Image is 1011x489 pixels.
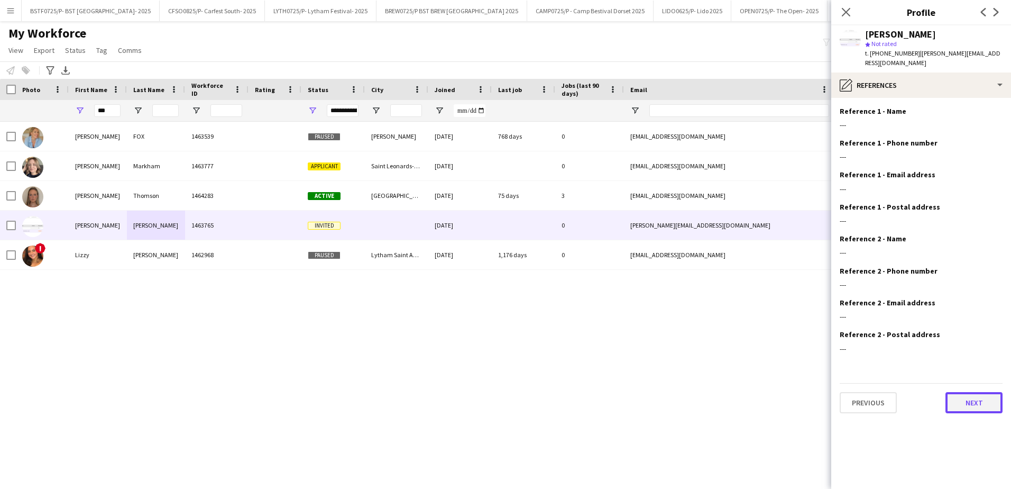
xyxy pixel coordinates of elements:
[308,192,341,200] span: Active
[624,240,835,269] div: [EMAIL_ADDRESS][DOMAIN_NAME]
[454,104,485,117] input: Joined Filter Input
[185,211,249,240] div: 1463765
[828,1,933,21] button: APEA0825/P- All Points East- 2025
[428,181,492,210] div: [DATE]
[35,243,45,253] span: !
[562,81,605,97] span: Jobs (last 90 days)
[371,86,383,94] span: City
[624,181,835,210] div: [EMAIL_ADDRESS][DOMAIN_NAME]
[649,104,829,117] input: Email Filter Input
[308,162,341,170] span: Applicant
[4,43,27,57] a: View
[65,46,86,55] span: Status
[865,49,920,57] span: t. [PHONE_NUMBER]
[840,266,938,276] h3: Reference 2 - Phone number
[527,1,654,21] button: CAMP0725/P - Camp Bestival Dorset 2025
[840,184,1003,194] div: ---
[133,106,143,115] button: Open Filter Menu
[840,216,1003,225] div: ---
[840,152,1003,161] div: ---
[69,151,127,180] div: [PERSON_NAME]
[69,181,127,210] div: [PERSON_NAME]
[840,120,1003,130] div: ---
[22,216,43,237] img: liz ramirez
[133,86,164,94] span: Last Name
[865,49,1000,67] span: | [PERSON_NAME][EMAIL_ADDRESS][DOMAIN_NAME]
[555,240,624,269] div: 0
[371,106,381,115] button: Open Filter Menu
[428,211,492,240] div: [DATE]
[127,151,185,180] div: Markham
[69,211,127,240] div: [PERSON_NAME]
[831,73,1011,98] div: References
[840,280,1003,289] div: ---
[428,122,492,151] div: [DATE]
[94,104,121,117] input: First Name Filter Input
[390,104,422,117] input: City Filter Input
[555,151,624,180] div: 0
[75,106,85,115] button: Open Filter Menu
[22,86,40,94] span: Photo
[127,122,185,151] div: FOX
[428,240,492,269] div: [DATE]
[160,1,265,21] button: CFSO0825/P- Carfest South- 2025
[22,127,43,148] img: ELIZABETH FOX
[308,222,341,230] span: Invited
[152,104,179,117] input: Last Name Filter Input
[308,106,317,115] button: Open Filter Menu
[185,122,249,151] div: 1463539
[114,43,146,57] a: Comms
[865,30,936,39] div: [PERSON_NAME]
[185,181,249,210] div: 1464283
[22,157,43,178] img: Elizabeth Markham
[731,1,828,21] button: OPEN0725/P- The Open- 2025
[34,46,54,55] span: Export
[840,392,897,413] button: Previous
[308,86,328,94] span: Status
[69,240,127,269] div: Lizzy
[265,1,376,21] button: LYTH0725/P- Lytham Festival- 2025
[428,151,492,180] div: [DATE]
[30,43,59,57] a: Export
[492,181,555,210] div: 75 days
[308,251,341,259] span: Paused
[185,151,249,180] div: 1463777
[840,248,1003,257] div: ---
[185,240,249,269] div: 1462968
[191,106,201,115] button: Open Filter Menu
[8,25,86,41] span: My Workforce
[840,138,938,148] h3: Reference 1 - Phone number
[69,122,127,151] div: [PERSON_NAME]
[22,1,160,21] button: BSTF0725/P- BST [GEOGRAPHIC_DATA]- 2025
[654,1,731,21] button: LIDO0625/P- Lido 2025
[840,234,906,243] h3: Reference 2 - Name
[59,64,72,77] app-action-btn: Export XLSX
[92,43,112,57] a: Tag
[365,122,428,151] div: [PERSON_NAME]
[840,330,940,339] h3: Reference 2 - Postal address
[22,186,43,207] img: Elizabeth Thomson
[555,181,624,210] div: 3
[8,46,23,55] span: View
[498,86,522,94] span: Last job
[555,211,624,240] div: 0
[840,202,940,212] h3: Reference 1 - Postal address
[871,40,897,48] span: Not rated
[555,122,624,151] div: 0
[630,86,647,94] span: Email
[840,170,935,179] h3: Reference 1 - Email address
[492,122,555,151] div: 768 days
[191,81,229,97] span: Workforce ID
[630,106,640,115] button: Open Filter Menu
[127,211,185,240] div: [PERSON_NAME]
[210,104,242,117] input: Workforce ID Filter Input
[376,1,527,21] button: BREW0725/P BST BREW [GEOGRAPHIC_DATA] 2025
[945,392,1003,413] button: Next
[624,122,835,151] div: [EMAIL_ADDRESS][DOMAIN_NAME]
[127,240,185,269] div: [PERSON_NAME]
[75,86,107,94] span: First Name
[118,46,142,55] span: Comms
[22,246,43,267] img: Lizzy Relf
[96,46,107,55] span: Tag
[435,86,455,94] span: Joined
